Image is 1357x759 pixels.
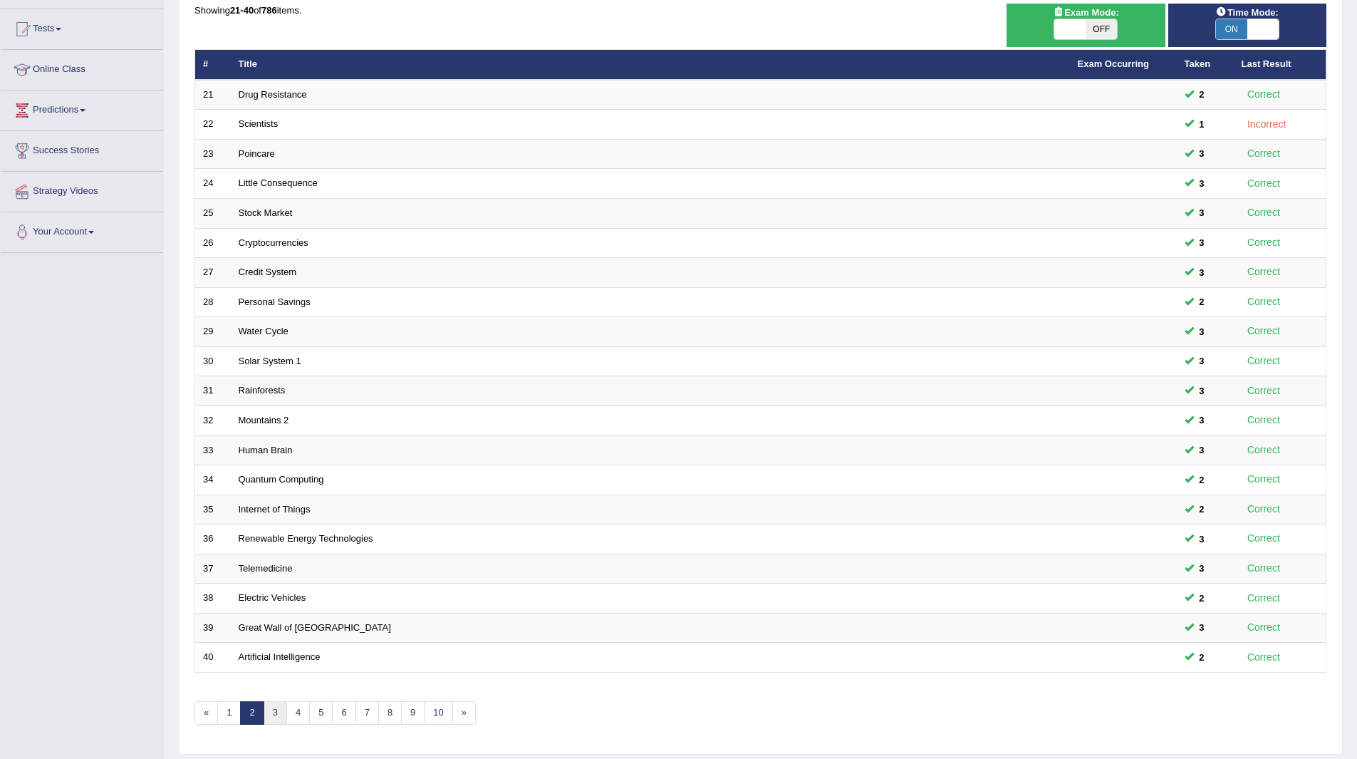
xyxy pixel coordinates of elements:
[1242,383,1286,399] div: Correct
[1242,86,1286,103] div: Correct
[1,50,163,86] a: Online Class
[452,701,476,725] a: »
[261,5,277,16] b: 786
[239,237,308,248] a: Cryptocurrencies
[195,139,231,169] td: 23
[1,9,163,45] a: Tests
[1242,412,1286,428] div: Correct
[1242,619,1286,636] div: Correct
[1,212,163,248] a: Your Account
[1,131,163,167] a: Success Stories
[239,445,293,455] a: Human Brain
[1194,473,1210,487] span: You can still take this question
[1242,590,1286,606] div: Correct
[1194,443,1210,458] span: You can still take this question
[1194,532,1210,547] span: You can still take this question
[195,80,231,110] td: 21
[239,651,321,662] a: Artificial Intelligence
[239,474,324,485] a: Quantum Computing
[1194,117,1210,132] span: You can still take this question
[239,415,289,425] a: Mountains 2
[217,701,241,725] a: 1
[195,613,231,643] td: 39
[1242,264,1286,280] div: Correct
[194,4,1326,17] div: Showing of items.
[1216,19,1247,39] span: ON
[239,118,279,129] a: Scientists
[1234,50,1326,80] th: Last Result
[1194,235,1210,250] span: You can still take this question
[1210,5,1284,20] span: Time Mode:
[1194,205,1210,220] span: You can still take this question
[1242,501,1286,517] div: Correct
[195,346,231,376] td: 30
[239,89,307,100] a: Drug Resistance
[286,701,310,725] a: 4
[239,504,311,515] a: Internet of Things
[1194,413,1210,428] span: You can still take this question
[1194,87,1210,102] span: You can still take this question
[1242,442,1286,458] div: Correct
[195,465,231,495] td: 34
[1194,294,1210,309] span: You can still take this question
[231,50,1070,80] th: Title
[1194,383,1210,398] span: You can still take this question
[195,435,231,465] td: 33
[239,326,288,336] a: Water Cycle
[1242,560,1286,577] div: Correct
[239,622,391,633] a: Great Wall of [GEOGRAPHIC_DATA]
[264,701,287,725] a: 3
[194,701,218,725] a: «
[239,296,311,307] a: Personal Savings
[195,643,231,673] td: 40
[1194,591,1210,606] span: You can still take this question
[239,533,373,544] a: Renewable Energy Technologies
[1194,324,1210,339] span: You can still take this question
[1047,5,1124,20] span: Exam Mode:
[239,385,286,396] a: Rainforests
[1242,234,1286,251] div: Correct
[239,207,293,218] a: Stock Market
[239,267,297,277] a: Credit System
[195,50,231,80] th: #
[195,169,231,199] td: 24
[239,356,301,366] a: Solar System 1
[1,91,163,126] a: Predictions
[1,172,163,207] a: Strategy Videos
[1194,146,1210,161] span: You can still take this question
[1007,4,1165,47] div: Show exams occurring in exams
[239,148,275,159] a: Poincare
[378,701,402,725] a: 8
[195,584,231,614] td: 38
[195,228,231,258] td: 26
[1242,116,1292,133] div: Incorrect
[1242,323,1286,339] div: Correct
[355,701,379,725] a: 7
[309,701,333,725] a: 5
[1242,471,1286,487] div: Correct
[195,376,231,406] td: 31
[239,592,306,603] a: Electric Vehicles
[195,287,231,317] td: 28
[240,701,264,725] a: 2
[424,701,452,725] a: 10
[1242,205,1286,221] div: Correct
[1242,145,1286,162] div: Correct
[195,317,231,347] td: 29
[1194,353,1210,368] span: You can still take this question
[230,5,254,16] b: 21-40
[1242,649,1286,666] div: Correct
[1242,294,1286,310] div: Correct
[1194,561,1210,576] span: You can still take this question
[1194,176,1210,191] span: You can still take this question
[1194,265,1210,280] span: You can still take this question
[1242,530,1286,547] div: Correct
[1078,58,1149,69] a: Exam Occurring
[1194,502,1210,517] span: You can still take this question
[239,177,318,188] a: Little Consequence
[239,563,293,574] a: Telemedicine
[1242,353,1286,369] div: Correct
[195,406,231,435] td: 32
[1177,50,1234,80] th: Taken
[1194,620,1210,635] span: You can still take this question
